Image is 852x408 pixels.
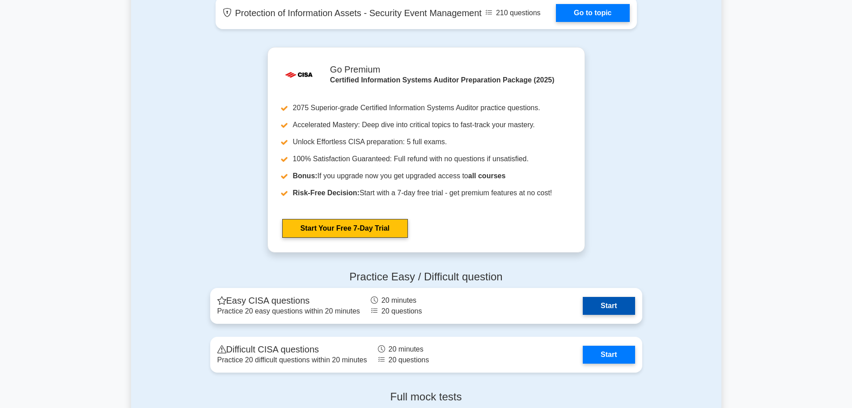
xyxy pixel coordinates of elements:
[583,346,635,364] a: Start
[282,219,408,238] a: Start Your Free 7-Day Trial
[210,391,642,404] h4: Full mock tests
[583,297,635,315] a: Start
[210,271,642,283] h4: Practice Easy / Difficult question
[556,4,629,22] a: Go to topic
